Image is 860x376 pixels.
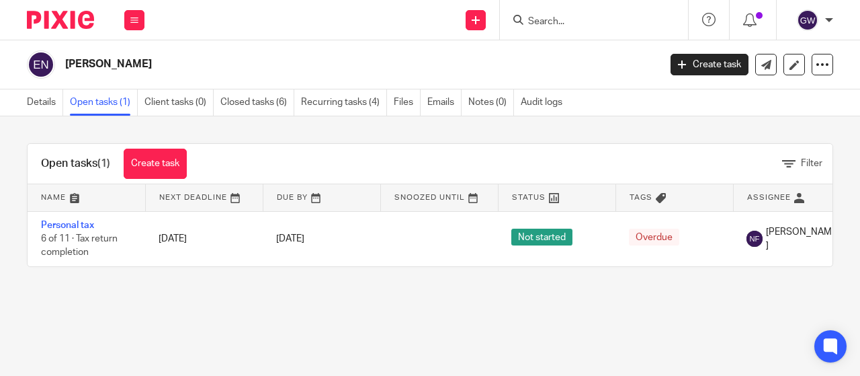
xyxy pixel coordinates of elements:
[394,194,465,201] span: Snoozed Until
[41,157,110,171] h1: Open tasks
[27,11,94,29] img: Pixie
[65,57,533,71] h2: [PERSON_NAME]
[801,159,822,168] span: Filter
[630,194,652,201] span: Tags
[41,234,118,258] span: 6 of 11 · Tax return completion
[276,234,304,243] span: [DATE]
[97,158,110,169] span: (1)
[766,225,837,253] span: [PERSON_NAME]
[301,89,387,116] a: Recurring tasks (4)
[145,211,263,266] td: [DATE]
[468,89,514,116] a: Notes (0)
[27,89,63,116] a: Details
[394,89,421,116] a: Files
[144,89,214,116] a: Client tasks (0)
[629,229,679,246] span: Overdue
[797,9,818,31] img: svg%3E
[27,50,55,79] img: svg%3E
[124,149,187,179] a: Create task
[41,221,94,230] a: Personal tax
[220,89,294,116] a: Closed tasks (6)
[512,194,546,201] span: Status
[427,89,462,116] a: Emails
[521,89,569,116] a: Audit logs
[527,16,648,28] input: Search
[511,229,572,246] span: Not started
[671,54,748,75] a: Create task
[746,231,763,247] img: svg%3E
[70,89,138,116] a: Open tasks (1)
